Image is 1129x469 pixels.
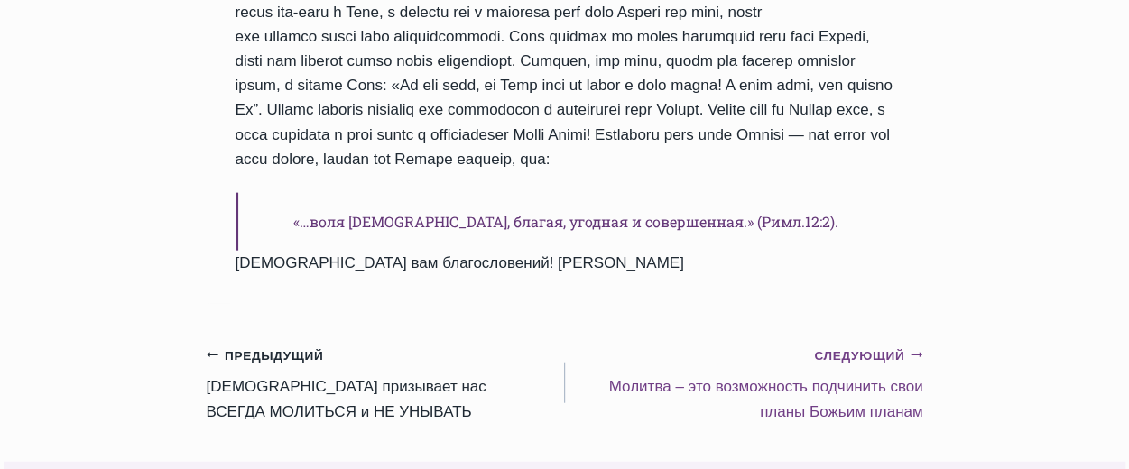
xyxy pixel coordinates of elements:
small: Следующий [814,346,922,366]
nav: Записи [207,343,923,424]
small: Предыдущий [207,346,324,366]
a: СледующийМолитва – это возможность подчинить свои планы Божьим планам [565,343,923,424]
a: Предыдущий[DEMOGRAPHIC_DATA] призывает нас ВСЕГДА МОЛИТЬСЯ и НЕ УНЫВАТЬ [207,343,565,424]
h6: «…воля [DEMOGRAPHIC_DATA], благая, угодная и совершенная.» (Римл.12:2). [236,193,894,251]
